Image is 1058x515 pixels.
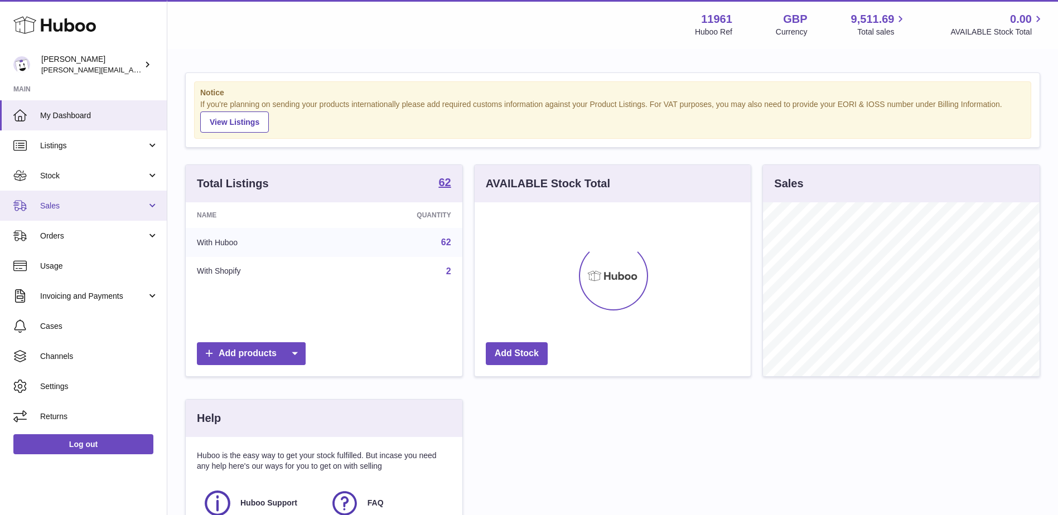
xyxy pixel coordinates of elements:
a: 9,511.69 Total sales [851,12,907,37]
h3: Help [197,411,221,426]
span: Sales [40,201,147,211]
a: View Listings [200,111,269,133]
th: Quantity [335,202,462,228]
td: With Huboo [186,228,335,257]
a: Log out [13,434,153,454]
h3: Total Listings [197,176,269,191]
span: Channels [40,351,158,362]
div: Huboo Ref [695,27,732,37]
th: Name [186,202,335,228]
div: Currency [776,27,808,37]
a: Add products [197,342,306,365]
h3: Sales [774,176,803,191]
h3: AVAILABLE Stock Total [486,176,610,191]
span: Huboo Support [240,498,297,508]
a: 0.00 AVAILABLE Stock Total [950,12,1045,37]
div: If you're planning on sending your products internationally please add required customs informati... [200,99,1025,133]
span: My Dashboard [40,110,158,121]
img: raghav@transformative.in [13,56,30,73]
strong: GBP [783,12,807,27]
span: Orders [40,231,147,241]
strong: 62 [438,177,451,188]
a: Add Stock [486,342,548,365]
strong: Notice [200,88,1025,98]
span: AVAILABLE Stock Total [950,27,1045,37]
a: 62 [438,177,451,190]
span: [PERSON_NAME][EMAIL_ADDRESS][DOMAIN_NAME] [41,65,224,74]
div: [PERSON_NAME] [41,54,142,75]
span: FAQ [368,498,384,508]
span: Listings [40,140,147,151]
a: 62 [441,237,451,247]
span: 0.00 [1010,12,1032,27]
span: Stock [40,171,147,181]
span: Usage [40,261,158,271]
p: Huboo is the easy way to get your stock fulfilled. But incase you need any help here's our ways f... [197,450,451,472]
span: Invoicing and Payments [40,291,147,302]
a: 2 [446,266,451,276]
span: Total sales [857,27,907,37]
strong: 11961 [701,12,732,27]
span: Settings [40,381,158,392]
span: 9,511.69 [851,12,895,27]
span: Cases [40,321,158,332]
span: Returns [40,411,158,422]
td: With Shopify [186,257,335,286]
